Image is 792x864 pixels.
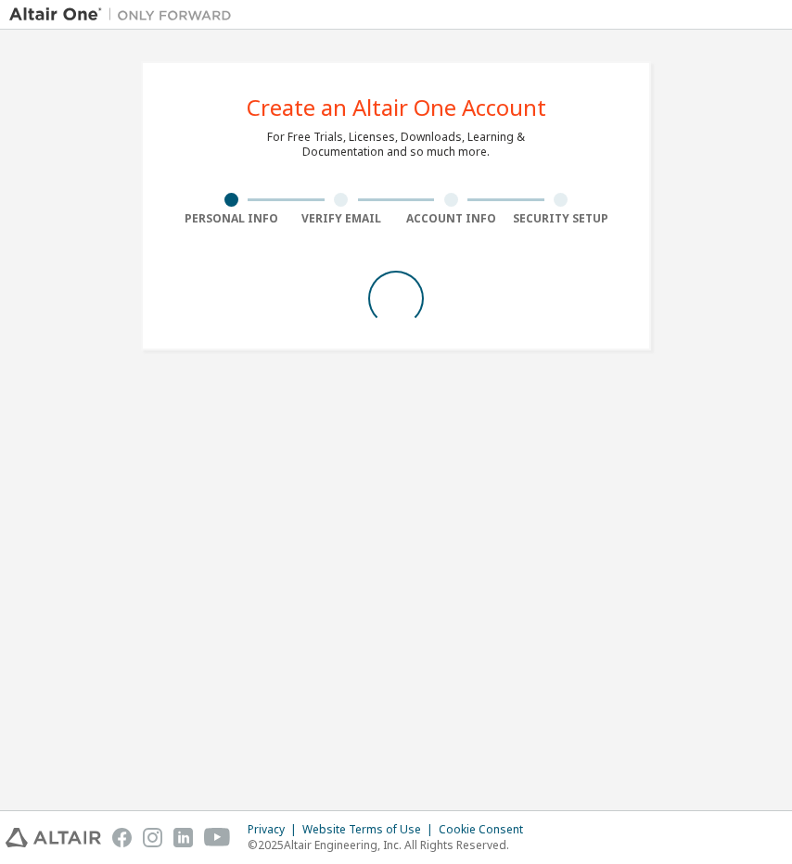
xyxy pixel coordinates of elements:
div: Security Setup [506,211,617,226]
img: altair_logo.svg [6,828,101,847]
img: youtube.svg [204,828,231,847]
div: Account Info [396,211,506,226]
p: © 2025 Altair Engineering, Inc. All Rights Reserved. [248,837,534,853]
div: Website Terms of Use [302,822,439,837]
div: Create an Altair One Account [247,96,546,119]
img: Altair One [9,6,241,24]
img: facebook.svg [112,828,132,847]
div: Cookie Consent [439,822,534,837]
div: Verify Email [287,211,397,226]
img: instagram.svg [143,828,162,847]
div: For Free Trials, Licenses, Downloads, Learning & Documentation and so much more. [267,130,525,159]
div: Privacy [248,822,302,837]
img: linkedin.svg [173,828,193,847]
div: Personal Info [176,211,287,226]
